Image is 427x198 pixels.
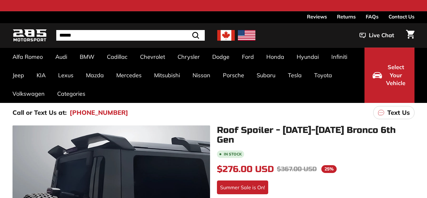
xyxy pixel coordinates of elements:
[308,66,338,84] a: Toyota
[110,66,148,84] a: Mercedes
[337,11,356,22] a: Returns
[134,48,171,66] a: Chevrolet
[290,48,325,66] a: Hyundai
[80,66,110,84] a: Mazda
[389,11,414,22] a: Contact Us
[325,48,354,66] a: Infiniti
[366,11,379,22] a: FAQs
[236,48,260,66] a: Ford
[13,108,67,117] p: Call or Text Us at:
[217,180,268,194] div: Summer Sale is On!
[277,165,317,173] span: $367.00 USD
[70,108,128,117] a: [PHONE_NUMBER]
[351,28,402,43] button: Live Chat
[217,164,274,175] span: $276.00 USD
[224,152,242,156] b: In stock
[387,108,410,117] p: Text Us
[30,66,52,84] a: KIA
[217,66,250,84] a: Porsche
[369,31,394,39] span: Live Chat
[13,28,47,43] img: Logo_285_Motorsport_areodynamics_components
[282,66,308,84] a: Tesla
[171,48,206,66] a: Chrysler
[250,66,282,84] a: Subaru
[321,165,337,173] span: 25%
[402,25,418,46] a: Cart
[73,48,101,66] a: BMW
[186,66,217,84] a: Nissan
[385,63,406,87] span: Select Your Vehicle
[148,66,186,84] a: Mitsubishi
[49,48,73,66] a: Audi
[307,11,327,22] a: Reviews
[6,84,51,103] a: Volkswagen
[6,66,30,84] a: Jeep
[206,48,236,66] a: Dodge
[6,48,49,66] a: Alfa Romeo
[52,66,80,84] a: Lexus
[373,106,414,119] a: Text Us
[101,48,134,66] a: Cadillac
[56,30,205,41] input: Search
[364,48,414,103] button: Select Your Vehicle
[51,84,92,103] a: Categories
[217,125,414,145] h1: Roof Spoiler - [DATE]-[DATE] Bronco 6th Gen
[260,48,290,66] a: Honda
